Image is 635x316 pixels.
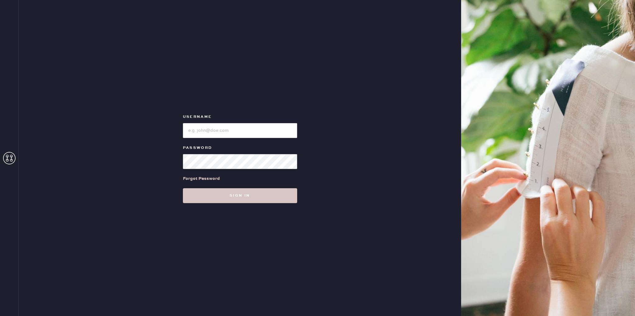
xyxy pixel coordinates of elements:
[183,123,297,138] input: e.g. john@doe.com
[183,113,297,121] label: Username
[183,169,220,188] a: Forgot Password
[183,175,220,182] div: Forgot Password
[183,144,297,152] label: Password
[183,188,297,203] button: Sign in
